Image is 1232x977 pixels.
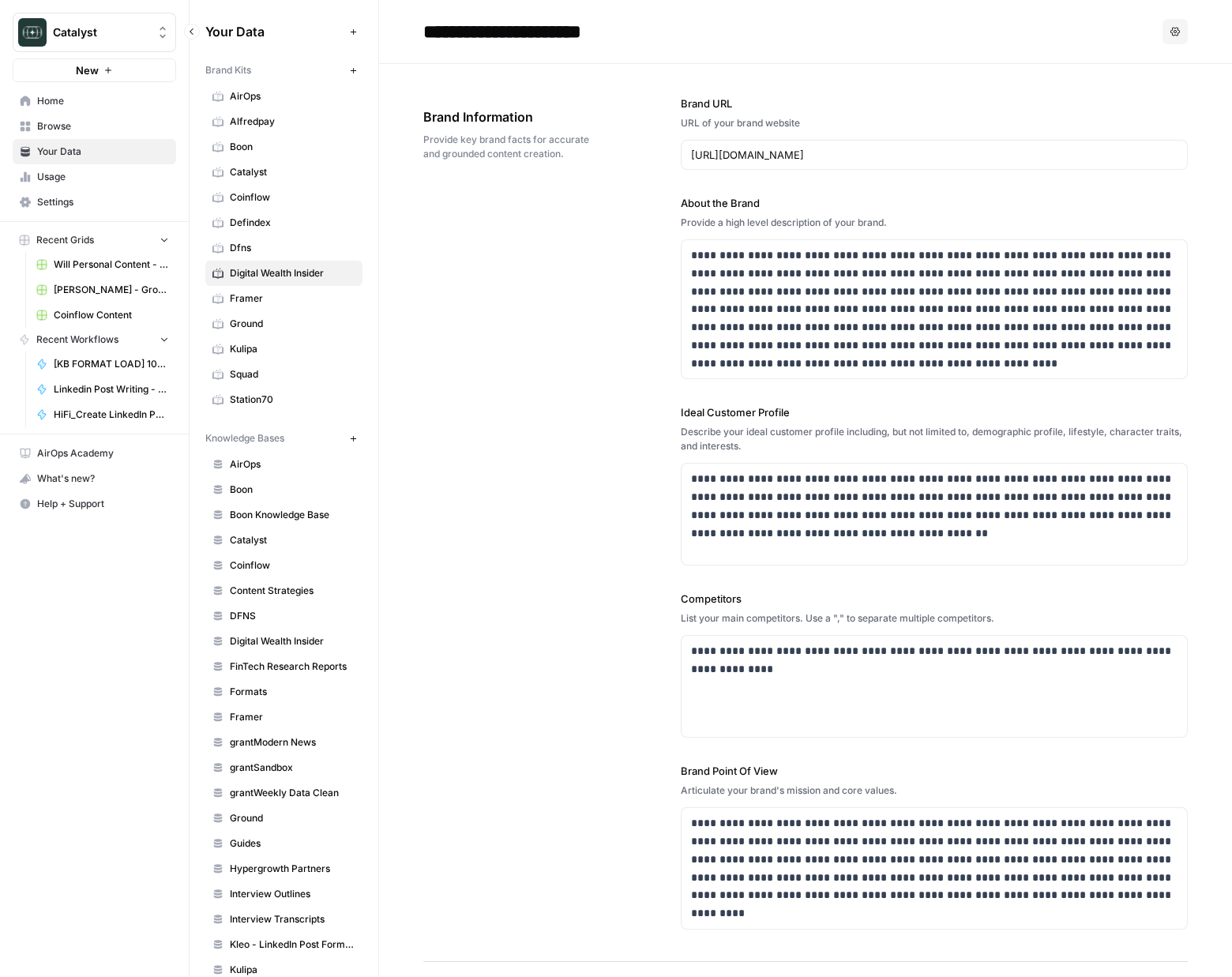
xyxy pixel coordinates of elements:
span: Guides [230,836,355,851]
div: List your main competitors. Use a "," to separate multiple competitors. [681,611,1188,626]
span: Interview Outlines [230,887,355,901]
span: Kulipa [230,342,355,356]
div: What's new? [13,467,175,490]
span: Squad [230,367,355,381]
span: Home [37,94,169,108]
label: Brand URL [681,96,1188,111]
a: Framer [205,705,362,730]
span: Hypergrowth Partners [230,862,355,876]
span: Your Data [205,22,344,41]
a: Ground [205,311,362,336]
span: DFNS [230,609,355,623]
a: Digital Wealth Insider [205,629,362,654]
a: Settings [13,190,176,215]
a: Will Personal Content - [DATE] [29,252,176,277]
span: Station70 [230,393,355,407]
a: Kulipa [205,336,362,362]
span: Brand Information [423,107,592,126]
label: Ideal Customer Profile [681,404,1188,420]
span: Defindex [230,216,355,230]
span: Framer [230,291,355,306]
span: AirOps [230,457,355,472]
span: Your Data [37,145,169,159]
a: Guides [205,831,362,856]
div: Provide a high level description of your brand. [681,216,1188,230]
span: Ground [230,317,355,331]
label: About the Brand [681,195,1188,211]
span: HiFi_Create LinkedIn Posts from Template [54,408,169,422]
button: What's new? [13,466,176,491]
a: Formats [205,679,362,705]
a: Home [13,88,176,114]
a: Usage [13,164,176,190]
a: Dfns [205,235,362,261]
a: Squad [205,362,362,387]
span: Dfns [230,241,355,255]
label: Competitors [681,591,1188,607]
span: Kulipa [230,963,355,977]
span: Catalyst [230,533,355,547]
label: Brand Point Of View [681,763,1188,779]
a: Coinflow Content [29,302,176,328]
span: AirOps [230,89,355,103]
span: grantSandbox [230,761,355,775]
a: Catalyst [205,160,362,185]
button: New [13,58,176,82]
div: URL of your brand website [681,116,1188,130]
button: Workspace: Catalyst [13,13,176,52]
span: Recent Workflows [36,333,118,347]
a: Kleo - LinkedIn Post Formats [205,932,362,957]
span: Digital Wealth Insider [230,634,355,648]
a: AirOps [205,452,362,477]
span: Catalyst [230,165,355,179]
a: AirOps [205,84,362,109]
span: Linkedin Post Writing - [DATE] [54,382,169,396]
span: Kleo - LinkedIn Post Formats [230,938,355,952]
a: Boon [205,134,362,160]
a: Digital Wealth Insider [205,261,362,286]
a: Ground [205,806,362,831]
span: FinTech Research Reports [230,659,355,674]
a: Linkedin Post Writing - [DATE] [29,377,176,402]
span: Content Strategies [230,584,355,598]
a: HiFi_Create LinkedIn Posts from Template [29,402,176,427]
a: Content Strategies [205,578,362,603]
span: Framer [230,710,355,724]
a: Browse [13,114,176,139]
span: Settings [37,195,169,209]
span: Formats [230,685,355,699]
div: Describe your ideal customer profile including, but not limited to, demographic profile, lifestyl... [681,425,1188,453]
span: Coinflow [230,190,355,205]
span: grantWeekly Data Clean [230,786,355,800]
span: Brand Kits [205,63,251,77]
span: Coinflow Content [54,308,169,322]
a: grantModern News [205,730,362,755]
button: Help + Support [13,491,176,517]
span: Interview Transcripts [230,912,355,926]
input: www.sundaysoccer.com [691,147,1178,163]
a: grantSandbox [205,755,362,780]
a: Your Data [13,139,176,164]
a: Interview Outlines [205,881,362,907]
span: Knowledge Bases [205,431,284,445]
span: Alfredpay [230,115,355,129]
span: Browse [37,119,169,133]
span: [PERSON_NAME] - Ground Content - [DATE] [54,283,169,297]
img: Catalyst Logo [18,18,47,47]
a: Coinflow [205,185,362,210]
a: grantWeekly Data Clean [205,780,362,806]
a: [KB FORMAT LOAD] 101 LinkedIn posts [29,351,176,377]
span: Ground [230,811,355,825]
a: Framer [205,286,362,311]
a: Catalyst [205,528,362,553]
span: [KB FORMAT LOAD] 101 LinkedIn posts [54,357,169,371]
span: Coinflow [230,558,355,573]
a: Hypergrowth Partners [205,856,362,881]
span: Usage [37,170,169,184]
a: Alfredpay [205,109,362,134]
span: Recent Grids [36,233,94,247]
a: Coinflow [205,553,362,578]
button: Recent Grids [13,228,176,252]
span: Boon [230,140,355,154]
a: AirOps Academy [13,441,176,466]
